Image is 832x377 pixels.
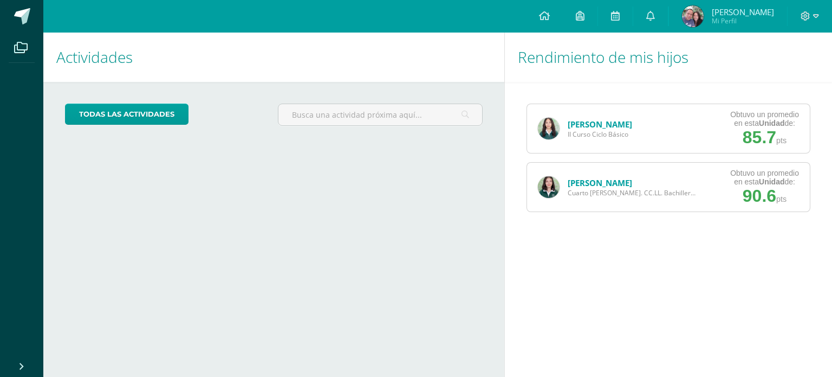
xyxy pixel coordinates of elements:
input: Busca una actividad próxima aquí... [278,104,482,125]
a: [PERSON_NAME] [568,177,632,188]
strong: Unidad [759,177,784,186]
img: a3ab43b9ae0984eb27ebeb9f86bcdf57.png [538,118,560,139]
span: pts [776,195,786,203]
h1: Rendimiento de mis hijos [518,33,819,82]
span: Mi Perfil [712,16,774,25]
div: Obtuvo un promedio en esta de: [730,110,799,127]
img: 3069ebe7af9c230407032f7a9bf7090d.png [538,176,560,198]
strong: Unidad [759,119,784,127]
a: todas las Actividades [65,104,188,125]
span: pts [776,136,786,145]
span: II Curso Ciclo Básico [568,130,632,139]
span: 85.7 [743,127,776,147]
span: Cuarto [PERSON_NAME]. CC.LL. Bachillerato [568,188,698,197]
h1: Actividades [56,33,491,82]
a: [PERSON_NAME] [568,119,632,130]
div: Obtuvo un promedio en esta de: [730,169,799,186]
img: b381bdac4676c95086dea37a46e4db4c.png [682,5,704,27]
span: [PERSON_NAME] [712,7,774,17]
span: 90.6 [743,186,776,206]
